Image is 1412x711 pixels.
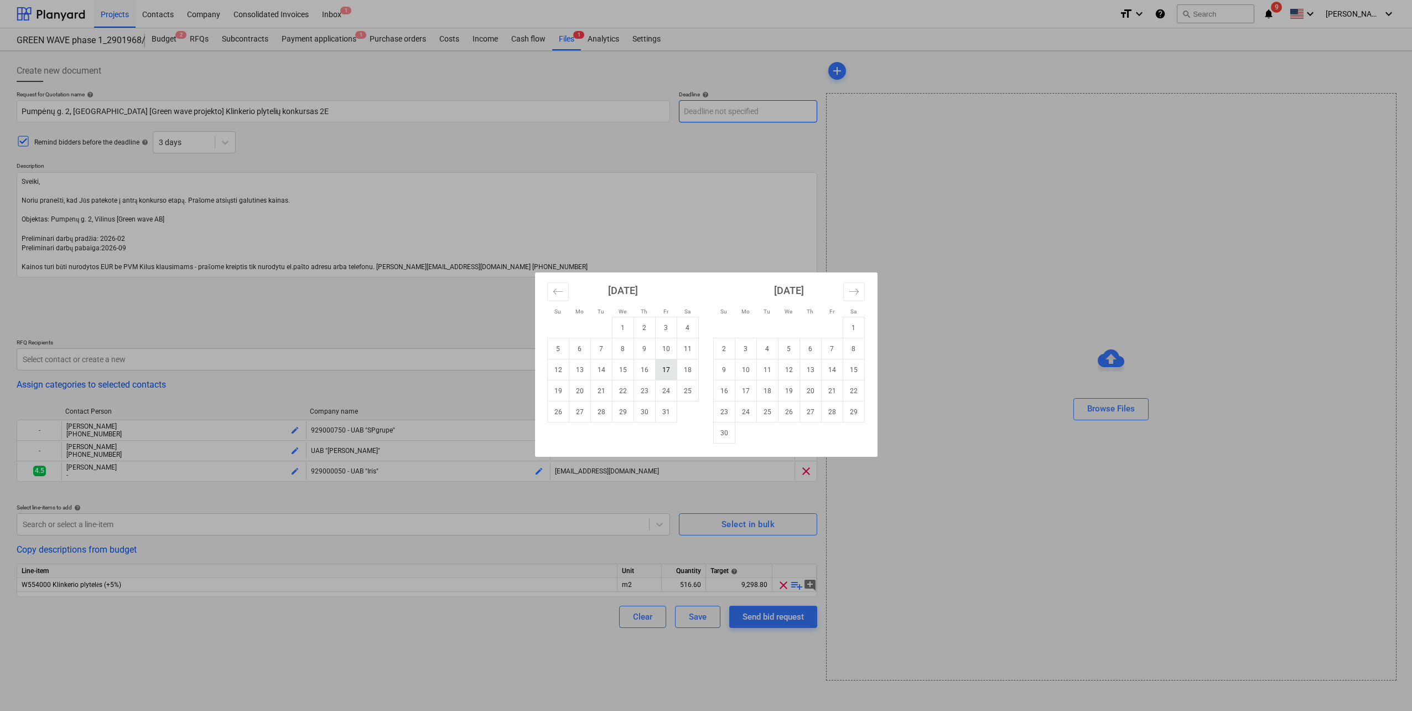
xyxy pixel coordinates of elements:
td: Sunday, October 12, 2025 [547,359,569,380]
small: Mo [575,308,584,315]
td: Sunday, October 5, 2025 [547,338,569,359]
td: Tuesday, October 7, 2025 [590,338,612,359]
small: Su [554,308,561,315]
td: Monday, November 10, 2025 [735,359,756,380]
td: Sunday, October 26, 2025 [547,401,569,423]
td: Tuesday, November 4, 2025 [756,338,778,359]
td: Thursday, October 9, 2025 [634,338,655,359]
td: Monday, November 17, 2025 [735,380,756,401]
small: Mo [741,308,750,315]
td: Wednesday, November 12, 2025 [778,359,800,380]
td: Friday, October 10, 2025 [655,338,677,359]
td: Sunday, November 23, 2025 [713,401,735,423]
td: Saturday, November 22, 2025 [843,380,864,401]
td: Friday, October 3, 2025 [655,317,677,338]
td: Wednesday, November 5, 2025 [778,338,800,359]
td: Saturday, November 29, 2025 [843,401,864,423]
strong: [DATE] [774,285,804,296]
td: Friday, November 7, 2025 [821,338,843,359]
td: Saturday, October 25, 2025 [677,380,698,401]
td: Tuesday, October 14, 2025 [590,359,612,380]
td: Friday, November 14, 2025 [821,359,843,380]
td: Wednesday, October 1, 2025 [612,317,634,338]
td: Monday, November 24, 2025 [735,401,756,423]
button: Move backward to switch to the previous month. [547,282,569,301]
td: Tuesday, November 11, 2025 [756,359,778,380]
td: Monday, October 27, 2025 [569,401,590,423]
td: Wednesday, October 15, 2025 [612,359,634,380]
td: Friday, November 28, 2025 [821,401,843,423]
td: Tuesday, October 28, 2025 [590,401,612,423]
small: We [619,308,626,315]
td: Thursday, November 27, 2025 [800,401,821,423]
td: Saturday, October 18, 2025 [677,359,698,380]
small: Th [807,308,813,315]
td: Thursday, October 2, 2025 [634,317,655,338]
td: Sunday, November 16, 2025 [713,380,735,401]
small: Sa [684,308,691,315]
td: Thursday, October 16, 2025 [634,359,655,380]
td: Wednesday, October 29, 2025 [612,401,634,423]
small: Fr [663,308,668,315]
td: Saturday, November 15, 2025 [843,359,864,380]
td: Tuesday, October 21, 2025 [590,380,612,401]
iframe: Chat Widget [1357,658,1412,711]
td: Sunday, October 19, 2025 [547,380,569,401]
td: Friday, November 21, 2025 [821,380,843,401]
td: Friday, October 24, 2025 [655,380,677,401]
small: Th [641,308,647,315]
strong: [DATE] [608,285,638,296]
td: Tuesday, November 25, 2025 [756,401,778,423]
td: Sunday, November 30, 2025 [713,423,735,444]
td: Monday, November 3, 2025 [735,338,756,359]
div: Calendar [535,272,878,457]
button: Move forward to switch to the next month. [843,282,865,301]
td: Monday, October 20, 2025 [569,380,590,401]
small: Tu [764,308,770,315]
td: Saturday, November 1, 2025 [843,317,864,338]
td: Wednesday, October 22, 2025 [612,380,634,401]
td: Saturday, October 4, 2025 [677,317,698,338]
td: Thursday, November 13, 2025 [800,359,821,380]
td: Friday, October 17, 2025 [655,359,677,380]
td: Sunday, November 2, 2025 [713,338,735,359]
td: Monday, October 6, 2025 [569,338,590,359]
td: Thursday, November 20, 2025 [800,380,821,401]
td: Thursday, November 6, 2025 [800,338,821,359]
small: Su [720,308,727,315]
td: Saturday, October 11, 2025 [677,338,698,359]
small: Sa [850,308,856,315]
small: Tu [598,308,604,315]
td: Friday, October 31, 2025 [655,401,677,423]
td: Wednesday, November 19, 2025 [778,380,800,401]
td: Sunday, November 9, 2025 [713,359,735,380]
td: Thursday, October 30, 2025 [634,401,655,423]
small: We [785,308,792,315]
td: Monday, October 13, 2025 [569,359,590,380]
td: Thursday, October 23, 2025 [634,380,655,401]
td: Saturday, November 8, 2025 [843,338,864,359]
td: Tuesday, November 18, 2025 [756,380,778,401]
td: Wednesday, November 26, 2025 [778,401,800,423]
td: Wednesday, October 8, 2025 [612,338,634,359]
small: Fr [829,308,834,315]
